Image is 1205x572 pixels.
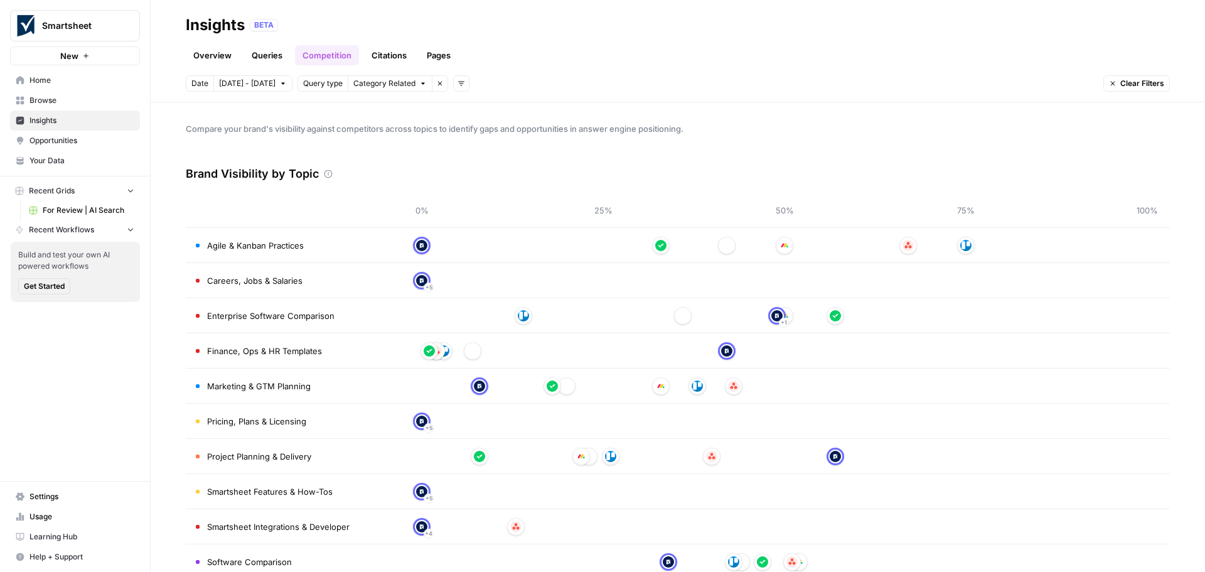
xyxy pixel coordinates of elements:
[781,316,787,329] span: + 1
[29,75,134,86] span: Home
[416,240,427,251] img: 5cuav38ea7ik6bml9bibikyvs1ka
[60,50,78,62] span: New
[779,310,790,321] img: j0006o4w6wdac5z8yzb60vbgsr6k
[186,45,239,65] a: Overview
[467,345,478,357] img: e49ksheoddnm0r4mphetc37pii0m
[295,45,359,65] a: Competition
[677,310,688,321] img: e49ksheoddnm0r4mphetc37pii0m
[416,486,427,497] img: 5cuav38ea7ik6bml9bibikyvs1ka
[431,345,442,357] img: li8d5ttnro2voqnqabfqcnxcmgof
[426,422,432,434] span: + 5
[576,451,587,462] img: j0006o4w6wdac5z8yzb60vbgsr6k
[583,451,594,462] img: e49ksheoddnm0r4mphetc37pii0m
[10,547,140,567] button: Help + Support
[10,487,140,507] a: Settings
[510,521,522,532] img: li8d5ttnro2voqnqabfqcnxcmgof
[23,200,140,220] a: For Review | AI Search
[10,10,140,41] button: Workspace: Smartsheet
[364,45,414,65] a: Citations
[424,345,435,357] img: 38hturkwgamgyxz8tysiotw05f3x
[219,78,276,89] span: [DATE] - [DATE]
[186,15,245,35] div: Insights
[18,278,70,294] button: Get Started
[186,165,319,183] h3: Brand Visibility by Topic
[10,220,140,239] button: Recent Workflows
[692,380,703,392] img: dsapf59eflvgghzeeaxzhlzx3epe
[425,527,432,540] span: + 4
[902,240,914,251] img: li8d5ttnro2voqnqabfqcnxcmgof
[10,131,140,151] a: Opportunities
[207,239,304,252] span: Agile & Kanban Practices
[303,78,343,89] span: Query type
[728,380,739,392] img: li8d5ttnro2voqnqabfqcnxcmgof
[830,310,841,321] img: 38hturkwgamgyxz8tysiotw05f3x
[29,135,134,146] span: Opportunities
[547,380,558,392] img: 38hturkwgamgyxz8tysiotw05f3x
[207,274,303,287] span: Careers, Jobs & Salaries
[426,281,432,294] span: + 5
[736,556,747,568] img: e49ksheoddnm0r4mphetc37pii0m
[207,310,335,322] span: Enterprise Software Comparison
[793,556,805,568] img: j0006o4w6wdac5z8yzb60vbgsr6k
[14,14,37,37] img: Smartsheet Logo
[591,204,616,217] span: 25%
[186,122,1170,135] span: Compare your brand's visibility against competitors across topics to identify gaps and opportunit...
[43,205,134,216] span: For Review | AI Search
[42,19,118,32] span: Smartsheet
[24,281,65,292] span: Get Started
[10,527,140,547] a: Learning Hub
[207,556,292,568] span: Software Comparison
[29,224,94,235] span: Recent Workflows
[721,240,732,251] img: e49ksheoddnm0r4mphetc37pii0m
[771,310,783,321] img: 5cuav38ea7ik6bml9bibikyvs1ka
[244,45,290,65] a: Queries
[409,204,434,217] span: 0%
[10,111,140,131] a: Insights
[10,507,140,527] a: Usage
[474,380,485,392] img: 5cuav38ea7ik6bml9bibikyvs1ka
[721,345,732,357] img: 5cuav38ea7ik6bml9bibikyvs1ka
[779,240,790,251] img: j0006o4w6wdac5z8yzb60vbgsr6k
[207,521,350,533] span: Smartsheet Integrations & Developer
[953,204,978,217] span: 75%
[29,511,134,522] span: Usage
[29,531,134,542] span: Learning Hub
[10,70,140,90] a: Home
[663,556,674,568] img: 5cuav38ea7ik6bml9bibikyvs1ka
[18,249,132,272] span: Build and test your own AI powered workflows
[1103,75,1170,92] button: Clear Filters
[474,451,485,462] img: 38hturkwgamgyxz8tysiotw05f3x
[561,380,572,392] img: e49ksheoddnm0r4mphetc37pii0m
[960,240,972,251] img: dsapf59eflvgghzeeaxzhlzx3epe
[518,310,529,321] img: dsapf59eflvgghzeeaxzhlzx3epe
[10,46,140,65] button: New
[728,556,739,568] img: dsapf59eflvgghzeeaxzhlzx3epe
[207,415,306,428] span: Pricing, Plans & Licensing
[416,521,427,532] img: 5cuav38ea7ik6bml9bibikyvs1ka
[29,95,134,106] span: Browse
[348,75,432,92] button: Category Related
[250,19,278,31] div: BETA
[29,185,75,197] span: Recent Grids
[207,380,311,392] span: Marketing & GTM Planning
[10,151,140,171] a: Your Data
[426,492,432,505] span: + 5
[1120,78,1164,89] span: Clear Filters
[213,75,292,92] button: [DATE] - [DATE]
[786,556,798,568] img: li8d5ttnro2voqnqabfqcnxcmgof
[757,556,768,568] img: 38hturkwgamgyxz8tysiotw05f3x
[419,45,458,65] a: Pages
[29,115,134,126] span: Insights
[29,551,134,563] span: Help + Support
[438,345,449,357] img: dsapf59eflvgghzeeaxzhlzx3epe
[207,345,322,357] span: Finance, Ops & HR Templates
[1135,204,1160,217] span: 100%
[207,485,333,498] span: Smartsheet Features & How-Tos
[207,450,311,463] span: Project Planning & Delivery
[10,181,140,200] button: Recent Grids
[416,275,427,286] img: 5cuav38ea7ik6bml9bibikyvs1ka
[29,491,134,502] span: Settings
[772,204,797,217] span: 50%
[10,90,140,111] a: Browse
[706,451,717,462] img: li8d5ttnro2voqnqabfqcnxcmgof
